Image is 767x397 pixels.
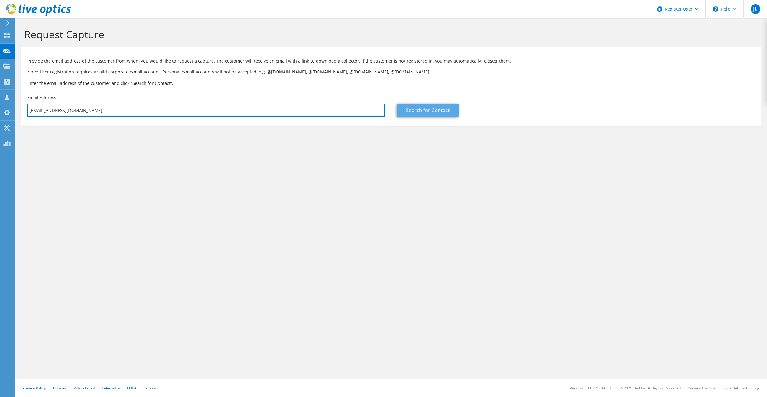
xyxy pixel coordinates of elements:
[22,386,46,391] a: Privacy Policy
[27,80,755,86] h3: Enter the email address of the customer and click “Search for Contact”.
[751,4,760,14] span: JL
[713,6,718,12] svg: \n
[127,386,136,391] a: EULA
[144,386,158,391] a: Support
[53,386,67,391] a: Cookies
[27,58,755,64] p: Provide the email address of the customer from whom you would like to request a capture. The cust...
[397,104,459,117] a: Search for Contact
[570,386,613,391] li: Version: [TECHNICAL_ID]
[102,386,120,391] a: Telemetry
[27,69,755,75] p: Note: User registration requires a valid corporate e-mail account. Personal e-mail accounts will ...
[620,386,681,391] li: © 2025 Dell Inc. All Rights Reserved
[688,386,760,391] li: Powered by Live Optics, a Dell Technology
[24,28,755,41] h1: Request Capture
[27,95,56,101] label: Email Address
[74,386,95,391] a: Ads & Email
